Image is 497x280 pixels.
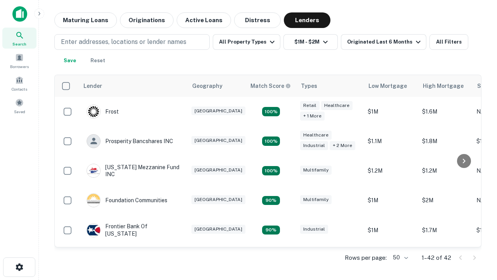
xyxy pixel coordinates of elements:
[422,253,451,262] p: 1–42 of 42
[83,81,102,91] div: Lender
[87,105,100,118] img: picture
[300,141,328,150] div: Industrial
[458,218,497,255] iframe: Chat Widget
[191,107,245,115] div: [GEOGRAPHIC_DATA]
[87,105,119,119] div: Frost
[429,34,468,50] button: All Filters
[418,97,473,126] td: $1.6M
[54,34,210,50] button: Enter addresses, locations or lender names
[364,185,418,215] td: $1M
[262,136,280,146] div: Matching Properties: 8, hasApolloMatch: undefined
[87,193,167,207] div: Foundation Communities
[191,225,245,234] div: [GEOGRAPHIC_DATA]
[364,156,418,185] td: $1.2M
[2,95,36,116] a: Saved
[61,37,186,47] p: Enter addresses, locations or lender names
[364,97,418,126] td: $1M
[87,164,180,178] div: [US_STATE] Mezzanine Fund INC
[87,134,173,148] div: Prosperity Bancshares INC
[418,75,473,97] th: High Mortgage
[364,126,418,156] td: $1.1M
[2,73,36,94] a: Contacts
[250,82,289,90] h6: Match Score
[364,245,418,275] td: $1.4M
[301,81,317,91] div: Types
[347,37,423,47] div: Originated Last 6 Months
[300,166,332,175] div: Multifamily
[87,194,100,207] img: picture
[262,107,280,116] div: Matching Properties: 5, hasApolloMatch: undefined
[300,195,332,204] div: Multifamily
[364,75,418,97] th: Low Mortgage
[12,6,27,22] img: capitalize-icon.png
[191,195,245,204] div: [GEOGRAPHIC_DATA]
[423,81,464,91] div: High Mortgage
[12,86,27,92] span: Contacts
[54,12,117,28] button: Maturing Loans
[418,185,473,215] td: $2M
[234,12,281,28] button: Distress
[262,196,280,205] div: Matching Properties: 4, hasApolloMatch: undefined
[345,253,387,262] p: Rows per page:
[120,12,174,28] button: Originations
[262,166,280,175] div: Matching Properties: 5, hasApolloMatch: undefined
[300,112,325,121] div: + 1 more
[300,131,332,140] div: Healthcare
[418,215,473,245] td: $1.7M
[330,141,355,150] div: + 2 more
[300,101,320,110] div: Retail
[284,12,330,28] button: Lenders
[191,166,245,175] div: [GEOGRAPHIC_DATA]
[191,136,245,145] div: [GEOGRAPHIC_DATA]
[296,75,364,97] th: Types
[87,164,100,177] img: picture
[364,215,418,245] td: $1M
[390,252,409,263] div: 50
[2,50,36,71] a: Borrowers
[192,81,222,91] div: Geography
[262,226,280,235] div: Matching Properties: 4, hasApolloMatch: undefined
[246,75,296,97] th: Capitalize uses an advanced AI algorithm to match your search with the best lender. The match sco...
[85,53,110,68] button: Reset
[2,28,36,49] a: Search
[87,223,180,237] div: Frontier Bank Of [US_STATE]
[418,245,473,275] td: $1.4M
[300,225,328,234] div: Industrial
[418,156,473,185] td: $1.2M
[341,34,426,50] button: Originated Last 6 Months
[87,224,100,237] img: picture
[188,75,246,97] th: Geography
[10,63,29,70] span: Borrowers
[57,53,82,68] button: Save your search to get updates of matches that match your search criteria.
[213,34,280,50] button: All Property Types
[321,101,353,110] div: Healthcare
[418,126,473,156] td: $1.8M
[12,41,26,47] span: Search
[14,108,25,115] span: Saved
[250,82,291,90] div: Capitalize uses an advanced AI algorithm to match your search with the best lender. The match sco...
[177,12,231,28] button: Active Loans
[368,81,407,91] div: Low Mortgage
[79,75,188,97] th: Lender
[283,34,338,50] button: $1M - $2M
